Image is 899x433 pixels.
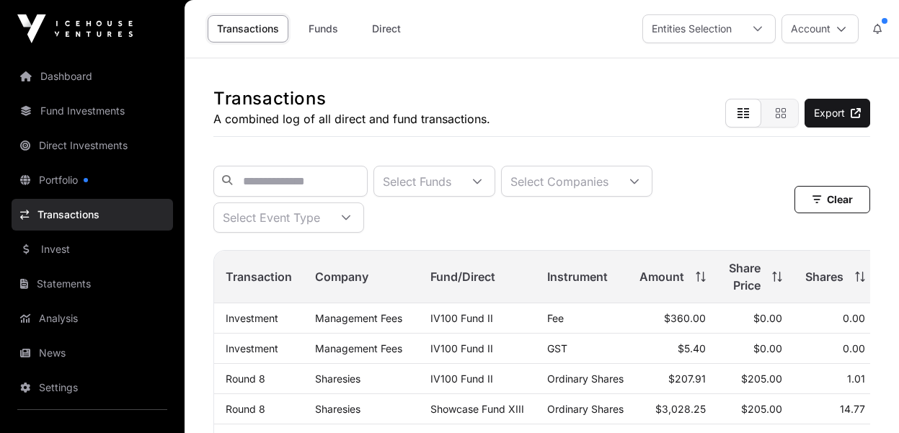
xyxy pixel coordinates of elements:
a: IV100 Fund II [430,342,493,354]
span: Fund/Direct [430,268,495,285]
span: $205.00 [741,372,782,385]
span: Shares [805,268,843,285]
img: Icehouse Ventures Logo [17,14,133,43]
a: Analysis [12,303,173,334]
a: Direct [358,15,415,43]
span: 14.77 [840,403,865,415]
a: Transactions [12,199,173,231]
span: Share Price [729,259,761,294]
a: Portfolio [12,164,173,196]
div: Select Companies [502,166,617,196]
a: Investment [226,312,278,324]
td: $3,028.25 [628,394,717,424]
a: Settings [12,372,173,403]
a: Round 8 [226,372,265,385]
a: IV100 Fund II [430,372,493,385]
span: Transaction [226,268,292,285]
a: News [12,337,173,369]
span: 0.00 [843,312,865,324]
span: GST [547,342,567,354]
div: Select Event Type [214,203,329,232]
td: $360.00 [628,303,717,334]
td: $5.40 [628,334,717,364]
span: $205.00 [741,403,782,415]
span: Fee [547,312,564,324]
a: Transactions [208,15,288,43]
p: Management Fees [315,342,407,354]
h1: Transactions [213,87,490,110]
a: Investment [226,342,278,354]
span: 1.01 [847,372,865,385]
p: A combined log of all direct and fund transactions. [213,110,490,128]
a: Dashboard [12,61,173,92]
span: Instrument [547,268,608,285]
a: Sharesies [315,372,360,385]
a: Round 8 [226,403,265,415]
div: Select Funds [374,166,460,196]
div: Entities Selection [643,15,740,43]
a: Statements [12,268,173,300]
span: Amount [639,268,684,285]
a: Direct Investments [12,130,173,161]
a: Fund Investments [12,95,173,127]
button: Clear [794,186,870,213]
a: Funds [294,15,352,43]
a: IV100 Fund II [430,312,493,324]
span: Company [315,268,368,285]
a: Sharesies [315,403,360,415]
p: Management Fees [315,312,407,324]
a: Export [805,99,870,128]
span: $0.00 [753,342,782,354]
span: Ordinary Shares [547,372,624,385]
span: Ordinary Shares [547,403,624,415]
a: Invest [12,233,173,265]
span: 0.00 [843,342,865,354]
span: $0.00 [753,312,782,324]
a: Showcase Fund XIII [430,403,524,415]
td: $207.91 [628,364,717,394]
button: Account [781,14,859,43]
